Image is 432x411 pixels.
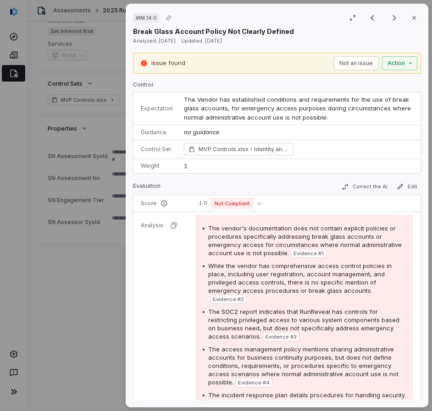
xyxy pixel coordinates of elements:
[136,14,157,22] span: # IM.14.0
[141,200,184,207] p: Score
[195,198,265,209] button: 1.0Not Compliant
[133,27,294,36] p: Break Glass Account Policy Not Clearly Defined
[184,128,219,136] span: no guidance
[151,59,185,68] p: Issue found
[181,38,222,44] span: Updated: [DATE]
[363,12,382,23] button: Previous result
[211,198,254,209] span: Not Compliant
[208,345,399,386] span: The access management policy mentions sharing administrative accounts for business continuity pur...
[266,333,297,340] span: Evidence # 3
[208,262,392,294] span: While the vendor has comprehensive access control policies in place, including user registration,...
[213,296,244,303] span: Evidence # 2
[141,129,173,136] p: Guidance
[294,250,324,257] span: Evidence # 1
[141,105,173,112] p: Expectation
[161,10,177,26] button: Copy link
[382,56,417,70] button: Action
[338,181,391,192] button: Correct the AI
[133,81,421,92] p: Control
[184,162,188,170] span: 1
[393,181,421,192] button: Edit
[238,379,270,386] span: Evidence # 4
[133,38,176,44] span: Analyzed: [DATE]
[385,12,404,23] button: Next result
[184,96,413,121] span: The Vendor has established conditions and requirements for the use of break glass accounts, for e...
[334,56,378,70] button: Not an issue
[141,146,173,153] p: Control Set
[133,182,161,193] p: Evaluation
[199,145,289,154] span: MVP Controls.xlsx Identity and Access Management
[141,162,173,170] p: Weight
[141,222,163,229] p: Analysis
[208,308,399,340] span: The SOC2 report indicates that RunReveal has controls for restricting privileged access to variou...
[208,225,402,257] span: The vendor's documentation does not contain explicit policies or procedures specifically addressi...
